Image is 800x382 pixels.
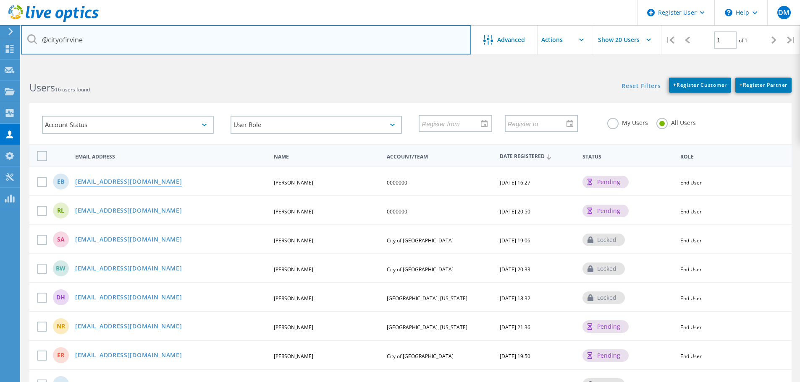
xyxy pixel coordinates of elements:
[57,236,65,242] span: SA
[582,176,629,188] div: pending
[75,323,182,330] a: [EMAIL_ADDRESS][DOMAIN_NAME]
[57,179,64,185] span: EB
[680,324,702,331] span: End User
[387,208,407,215] span: 0000000
[656,118,696,126] label: All Users
[783,25,800,55] div: |
[387,353,454,360] span: City of [GEOGRAPHIC_DATA]
[75,208,182,215] a: [EMAIL_ADDRESS][DOMAIN_NAME]
[740,81,743,88] b: +
[607,118,648,126] label: My Users
[274,295,313,302] span: [PERSON_NAME]
[680,179,702,186] span: End User
[29,81,55,94] b: Users
[274,237,313,244] span: [PERSON_NAME]
[55,86,90,93] span: 16 users found
[740,81,787,88] span: Register Partner
[778,9,790,16] span: DM
[506,115,571,131] input: Register to
[500,324,530,331] span: [DATE] 21:36
[500,237,530,244] span: [DATE] 19:06
[274,154,380,159] span: Name
[500,295,530,302] span: [DATE] 18:32
[680,266,702,273] span: End User
[56,265,66,271] span: BW
[231,116,402,134] div: User Role
[582,320,629,333] div: pending
[75,265,182,273] a: [EMAIL_ADDRESS][DOMAIN_NAME]
[387,266,454,273] span: City of [GEOGRAPHIC_DATA]
[420,115,485,131] input: Register from
[680,237,702,244] span: End User
[387,179,407,186] span: 0000000
[669,78,731,93] a: +Register Customer
[274,324,313,331] span: [PERSON_NAME]
[274,208,313,215] span: [PERSON_NAME]
[582,291,625,304] div: locked
[57,352,64,358] span: ER
[680,154,779,159] span: Role
[500,208,530,215] span: [DATE] 20:50
[680,353,702,360] span: End User
[582,205,629,217] div: pending
[75,352,182,359] a: [EMAIL_ADDRESS][DOMAIN_NAME]
[500,353,530,360] span: [DATE] 19:50
[387,237,454,244] span: City of [GEOGRAPHIC_DATA]
[387,324,467,331] span: [GEOGRAPHIC_DATA], [US_STATE]
[735,78,792,93] a: +Register Partner
[500,266,530,273] span: [DATE] 20:33
[497,37,525,43] span: Advanced
[21,25,471,55] input: Search users by name, email, company, etc.
[582,262,625,275] div: locked
[387,154,493,159] span: Account/Team
[622,83,661,90] a: Reset Filters
[274,179,313,186] span: [PERSON_NAME]
[739,37,748,44] span: of 1
[661,25,679,55] div: |
[57,323,65,329] span: NR
[500,154,575,159] span: Date Registered
[75,294,182,301] a: [EMAIL_ADDRESS][DOMAIN_NAME]
[725,9,732,16] svg: \n
[274,353,313,360] span: [PERSON_NAME]
[680,208,702,215] span: End User
[274,266,313,273] span: [PERSON_NAME]
[680,295,702,302] span: End User
[75,154,267,159] span: Email Address
[673,81,677,88] b: +
[500,179,530,186] span: [DATE] 16:27
[387,295,467,302] span: [GEOGRAPHIC_DATA], [US_STATE]
[42,116,214,134] div: Account Status
[56,294,65,300] span: DH
[582,349,629,362] div: pending
[8,18,99,23] a: Live Optics Dashboard
[75,179,182,186] a: [EMAIL_ADDRESS][DOMAIN_NAME]
[582,154,673,159] span: Status
[673,81,727,88] span: Register Customer
[75,236,182,244] a: [EMAIL_ADDRESS][DOMAIN_NAME]
[582,234,625,246] div: locked
[57,208,64,213] span: RL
